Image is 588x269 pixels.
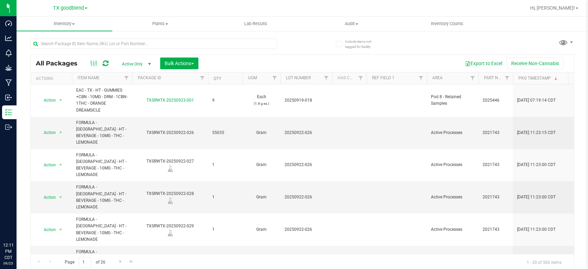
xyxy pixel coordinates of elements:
[121,72,132,84] a: Filter
[517,226,556,233] span: [DATE] 11:23:00 CDT
[212,226,238,233] span: 1
[285,97,328,104] span: 20250919-018
[483,162,509,168] span: 2021743
[5,35,12,42] inline-svg: Analytics
[517,130,556,136] span: [DATE] 11:23:15 CDT
[5,124,12,131] inline-svg: Outbound
[303,17,399,31] a: Audit
[467,72,478,84] a: Filter
[483,194,509,200] span: 2021743
[76,216,128,243] span: FORMULA - [GEOGRAPHIC_DATA] - HT - BEVERAGE - 10MG - THC - LEMONADE
[36,60,84,67] span: All Packages
[131,229,209,236] div: Lab Sample
[59,257,111,268] span: Page of 26
[286,75,311,80] a: Lot Number
[5,20,12,27] inline-svg: Dashboard
[131,158,209,172] div: TXSRWTX-20250922-027
[332,72,367,84] th: Has COA
[214,76,221,81] a: Qty
[131,190,209,204] div: TXSRWTX-20250922-028
[431,226,474,233] span: Active Processes
[285,226,328,233] span: 20250922-026
[126,257,136,266] a: Go to the last page
[483,226,509,233] span: 2021743
[38,225,56,235] span: Action
[56,95,65,105] span: select
[38,193,56,202] span: Action
[483,130,509,136] span: 2021743
[160,58,198,69] button: Bulk Actions
[5,94,12,101] inline-svg: Inbound
[431,162,474,168] span: Active Processes
[431,94,474,107] span: Pod 8 - Retained Samples
[78,75,100,80] a: Item Name
[304,21,399,27] span: Audit
[285,162,328,168] span: 20250922-026
[79,257,91,268] input: 1
[76,120,128,146] span: FORMULA - [GEOGRAPHIC_DATA] - HT - BEVERAGE - 10MG - THC - LEMONADE
[131,130,209,136] div: TXSRWTX-20250922-026
[5,50,12,56] inline-svg: Monitoring
[56,193,65,202] span: select
[146,98,194,103] a: TXSRWTX-20250923-001
[38,160,56,170] span: Action
[165,61,194,66] span: Bulk Actions
[56,128,65,137] span: select
[502,72,513,84] a: Filter
[76,87,128,114] span: EAC - TX - HT - GUMMIES +CBN - 10MG - DRM - 1CBN-1THC - ORANGE DREAMSICLE
[507,58,564,69] button: Receive Non-Cannabis
[247,130,276,136] span: Gram
[321,72,332,84] a: Filter
[422,21,473,27] span: Inventory Counts
[269,72,280,84] a: Filter
[521,257,567,267] span: 1 - 20 of 506 items
[138,75,161,80] a: Package ID
[247,194,276,200] span: Gram
[5,109,12,116] inline-svg: Inventory
[30,39,277,49] input: Search Package ID, Item Name, SKU, Lot or Part Number...
[76,152,128,178] span: FORMULA - [GEOGRAPHIC_DATA] - HT - BEVERAGE - 10MG - THC - LEMONADE
[38,95,56,105] span: Action
[5,64,12,71] inline-svg: Grow
[345,39,380,49] span: Include items not tagged for facility
[212,130,238,136] span: 55035
[247,100,276,107] p: (1.8 g ea.)
[372,75,394,80] a: Ref Field 1
[56,160,65,170] span: select
[530,5,575,11] span: Hi, [PERSON_NAME]!
[247,162,276,168] span: Gram
[115,257,125,266] a: Go to the next page
[56,225,65,235] span: select
[212,162,238,168] span: 1
[248,75,257,80] a: UOM
[112,17,208,31] a: Plants
[355,72,367,84] a: Filter
[38,128,56,137] span: Action
[17,21,112,27] span: Inventory
[247,94,276,107] span: Each
[285,194,328,200] span: 20250922-026
[7,214,28,235] iframe: Resource center
[431,194,474,200] span: Active Processes
[285,130,328,136] span: 20250922-026
[53,5,84,11] span: TX goodblend
[5,79,12,86] inline-svg: Manufacturing
[208,17,303,31] a: Lab Results
[131,165,209,172] div: Lab Sample
[461,58,507,69] button: Export to Excel
[3,261,13,266] p: 09/23
[113,21,208,27] span: Plants
[197,72,208,84] a: Filter
[484,75,512,80] a: Part Number
[131,223,209,236] div: TXSRWTX-20250922-029
[517,194,556,200] span: [DATE] 11:23:00 CDT
[17,17,112,31] a: Inventory
[415,72,427,84] a: Filter
[517,97,556,104] span: [DATE] 07:19:14 CDT
[247,226,276,233] span: Gram
[235,21,277,27] span: Lab Results
[36,76,69,81] div: Actions
[432,75,443,80] a: Area
[3,242,13,261] p: 12:11 PM CDT
[399,17,495,31] a: Inventory Counts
